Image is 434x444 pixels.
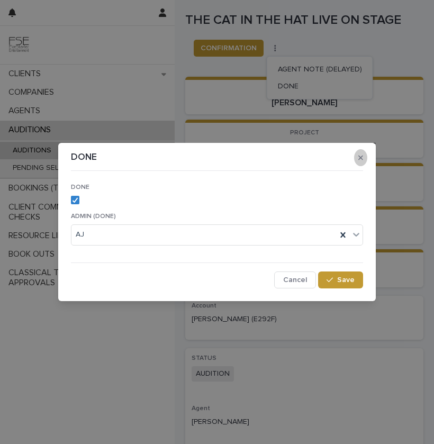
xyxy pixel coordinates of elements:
[71,152,97,164] p: DONE
[337,276,355,284] span: Save
[283,276,307,284] span: Cancel
[318,271,363,288] button: Save
[76,229,84,240] span: AJ
[274,271,316,288] button: Cancel
[71,184,89,191] span: DONE
[71,213,116,220] span: ADMIN (DONE)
